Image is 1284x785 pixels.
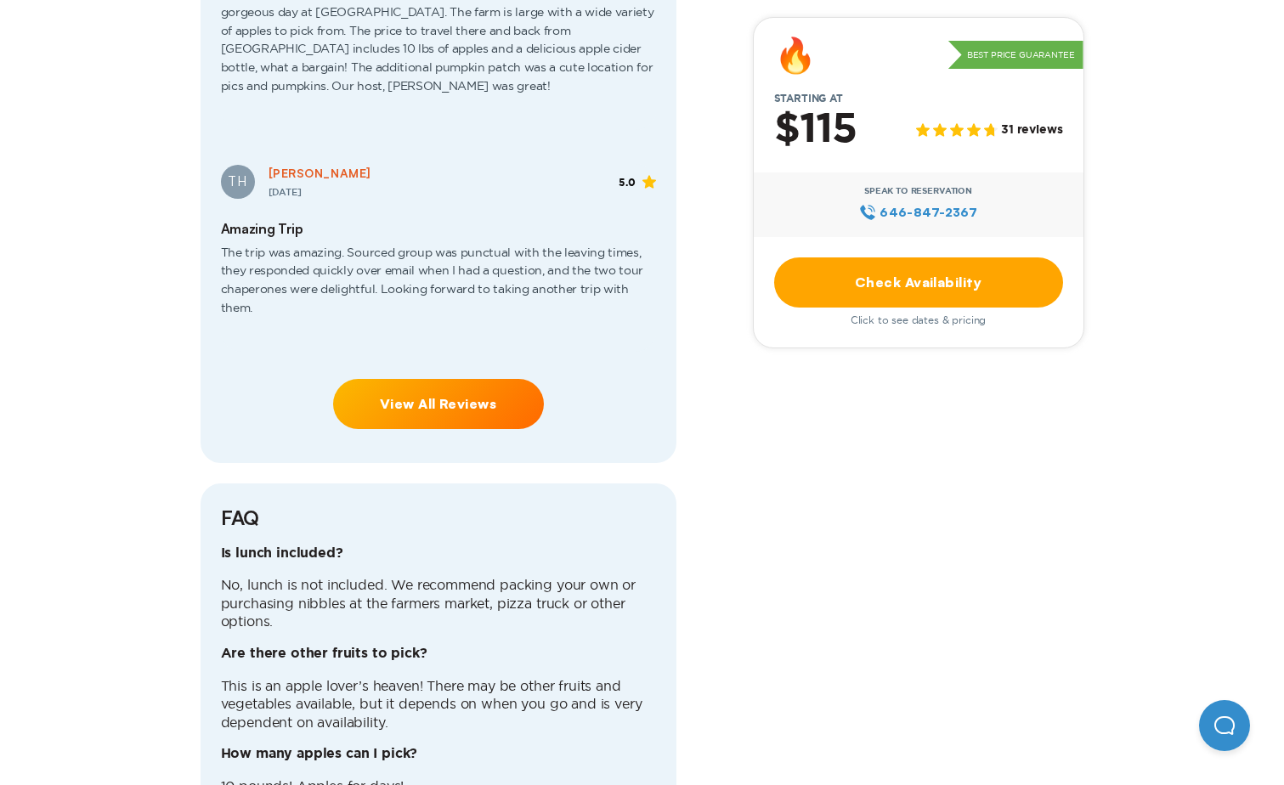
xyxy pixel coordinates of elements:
div: 🔥 [774,38,817,72]
div: TH [221,165,255,199]
span: [PERSON_NAME] [269,166,371,180]
span: Click to see dates & pricing [851,314,987,326]
span: Starting at [754,93,863,104]
p: Is lunch included? [221,545,656,563]
span: 5.0 [619,177,636,189]
h2: $115 [774,108,857,152]
iframe: Help Scout Beacon - Open [1199,700,1250,751]
a: 646‍-847‍-2367 [859,203,977,222]
span: [DATE] [269,188,302,197]
h3: FAQ [221,504,656,531]
h2: Amazing Trip [221,221,656,237]
span: The trip was amazing. Sourced group was punctual with the leaving times, they responded quickly o... [221,237,656,338]
a: Check Availability [774,257,1063,308]
p: How many apples can I pick? [221,745,656,764]
p: This is an apple lover’s heaven! There may be other fruits and vegetables available, but it depen... [221,677,656,732]
p: Are there other fruits to pick? [221,645,656,664]
p: Best Price Guarantee [948,41,1083,70]
span: 31 reviews [1001,124,1062,138]
a: View All Reviews [333,379,544,429]
p: No, lunch is not included. We recommend packing your own or purchasing nibbles at the farmers mar... [221,576,656,631]
span: 646‍-847‍-2367 [880,203,977,222]
span: Speak to Reservation [864,186,972,196]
